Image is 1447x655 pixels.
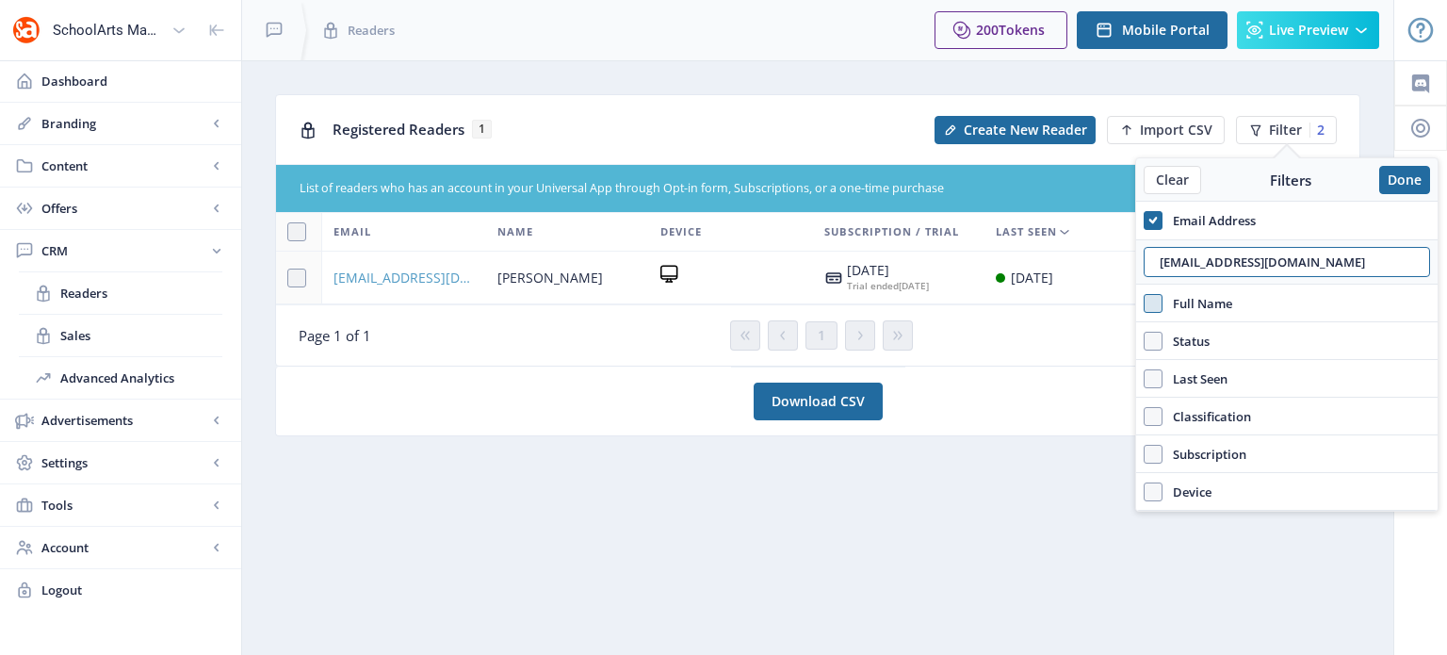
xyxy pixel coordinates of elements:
img: properties.app_icon.png [11,15,41,45]
div: [DATE] [1011,267,1053,289]
div: 2 [1309,123,1325,138]
span: Advanced Analytics [60,368,222,387]
a: New page [923,116,1096,144]
span: Logout [41,581,226,599]
span: Status [1162,330,1210,352]
button: Mobile Portal [1077,11,1228,49]
span: Readers [348,21,395,40]
span: Email [333,221,371,243]
span: Dashboard [41,72,226,90]
app-collection-view: Registered Readers [275,94,1360,367]
span: Last Seen [996,221,1057,243]
span: 1 [818,328,825,343]
span: Offers [41,199,207,218]
span: Subscription [1162,443,1246,466]
span: Page 1 of 1 [299,326,371,345]
span: Name [497,221,533,243]
div: SchoolArts Magazine [53,9,164,51]
span: Import CSV [1140,123,1212,138]
button: Clear [1144,166,1201,194]
a: Sales [19,315,222,356]
button: Done [1379,166,1430,194]
div: [DATE] [847,263,929,278]
span: Full Name [1162,292,1232,315]
span: Device [660,221,702,243]
span: Account [41,538,207,557]
span: Subscription / Trial [824,221,959,243]
span: CRM [41,241,207,260]
button: Filter2 [1236,116,1337,144]
span: Sales [60,326,222,345]
div: [DATE] [847,278,929,293]
span: Registered Readers [333,120,464,139]
span: Device [1162,481,1211,503]
span: Tokens [999,21,1045,39]
a: [EMAIL_ADDRESS][DOMAIN_NAME] [333,267,475,289]
span: Email Address [1162,209,1256,232]
span: Classification [1162,405,1251,428]
span: 1 [472,120,492,139]
span: Advertisements [41,411,207,430]
span: Trial ended [847,279,899,292]
span: Readers [60,284,222,303]
span: Branding [41,114,207,133]
a: Download CSV [754,383,883,420]
span: [PERSON_NAME] [497,267,603,289]
span: Content [41,156,207,175]
button: Import CSV [1107,116,1225,144]
span: Mobile Portal [1122,23,1210,38]
a: Readers [19,272,222,314]
div: List of readers who has an account in your Universal App through Opt-in form, Subscriptions, or a... [300,180,1224,198]
span: Create New Reader [964,123,1087,138]
span: Filter [1269,123,1302,138]
button: 200Tokens [935,11,1067,49]
button: Live Preview [1237,11,1379,49]
span: Last Seen [1162,368,1228,390]
span: Settings [41,453,207,472]
a: New page [1096,116,1225,144]
a: Advanced Analytics [19,357,222,399]
button: Create New Reader [935,116,1096,144]
div: Filters [1201,171,1379,189]
span: Live Preview [1269,23,1348,38]
button: 1 [805,321,837,350]
span: Tools [41,496,207,515]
